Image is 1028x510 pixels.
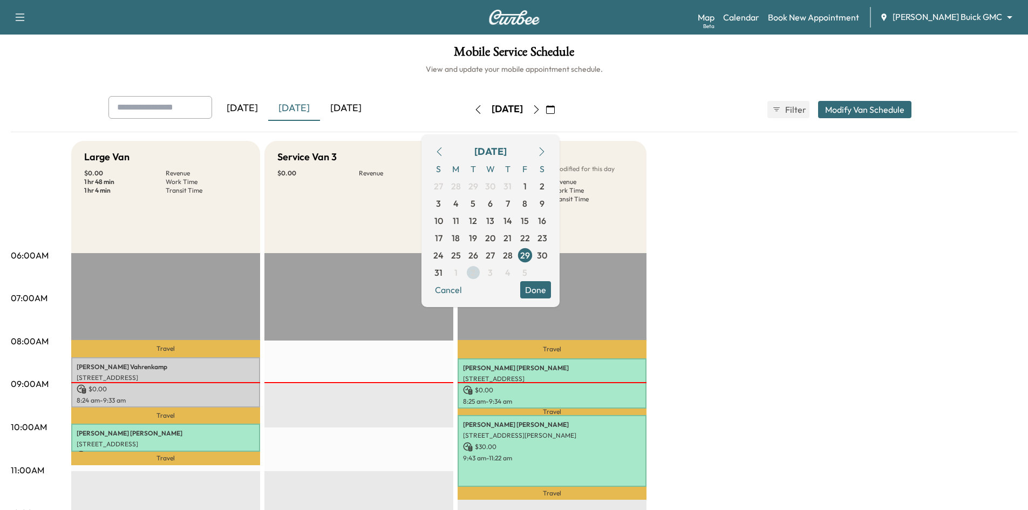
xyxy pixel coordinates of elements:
[458,409,646,415] p: Travel
[458,487,646,500] p: Travel
[463,431,641,440] p: [STREET_ADDRESS][PERSON_NAME]
[505,266,510,279] span: 4
[166,186,247,195] p: Transit Time
[463,442,641,452] p: $ 30.00
[785,103,805,116] span: Filter
[486,249,495,262] span: 27
[11,420,47,433] p: 10:00AM
[503,249,513,262] span: 28
[451,180,461,193] span: 28
[474,144,507,159] div: [DATE]
[84,169,166,178] p: $ 0.00
[516,160,534,178] span: F
[534,160,551,178] span: S
[463,385,641,395] p: $ 0.00
[77,373,255,382] p: [STREET_ADDRESS]
[552,186,634,195] p: Work Time
[492,103,523,116] div: [DATE]
[469,232,477,244] span: 19
[499,160,516,178] span: T
[503,232,512,244] span: 21
[277,169,359,178] p: $ 0.00
[522,197,527,210] span: 8
[359,169,440,178] p: Revenue
[320,96,372,121] div: [DATE]
[434,180,443,193] span: 27
[11,64,1017,74] h6: View and update your mobile appointment schedule.
[77,440,255,448] p: [STREET_ADDRESS]
[522,266,527,279] span: 5
[893,11,1002,23] span: [PERSON_NAME] Buick GMC
[506,197,510,210] span: 7
[471,197,475,210] span: 5
[488,266,493,279] span: 3
[166,169,247,178] p: Revenue
[521,214,529,227] span: 15
[77,451,255,460] p: $ 0.00
[768,11,859,24] a: Book New Appointment
[486,214,494,227] span: 13
[468,249,478,262] span: 26
[482,160,499,178] span: W
[485,180,495,193] span: 30
[485,232,495,244] span: 20
[11,45,1017,64] h1: Mobile Service Schedule
[540,197,544,210] span: 9
[520,281,551,298] button: Done
[451,249,461,262] span: 25
[454,266,458,279] span: 1
[468,180,478,193] span: 29
[84,178,166,186] p: 1 hr 48 min
[463,454,641,463] p: 9:43 am - 11:22 am
[452,232,460,244] span: 18
[552,195,634,203] p: Transit Time
[216,96,268,121] div: [DATE]
[503,180,512,193] span: 31
[703,22,714,30] div: Beta
[453,214,459,227] span: 11
[71,407,260,424] p: Travel
[458,340,646,358] p: Travel
[767,101,809,118] button: Filter
[552,178,634,186] p: Revenue
[520,232,530,244] span: 22
[11,464,44,477] p: 11:00AM
[277,149,337,165] h5: Service Van 3
[77,396,255,405] p: 8:24 am - 9:33 am
[77,363,255,371] p: [PERSON_NAME] Vahrenkamp
[698,11,714,24] a: MapBeta
[436,197,441,210] span: 3
[11,377,49,390] p: 09:00AM
[430,281,467,298] button: Cancel
[268,96,320,121] div: [DATE]
[430,160,447,178] span: S
[818,101,911,118] button: Modify Van Schedule
[447,160,465,178] span: M
[471,266,475,279] span: 2
[453,197,459,210] span: 4
[11,249,49,262] p: 06:00AM
[488,10,540,25] img: Curbee Logo
[77,429,255,438] p: [PERSON_NAME] [PERSON_NAME]
[463,397,641,406] p: 8:25 am - 9:34 am
[465,160,482,178] span: T
[77,384,255,394] p: $ 0.00
[503,214,512,227] span: 14
[469,214,477,227] span: 12
[434,214,443,227] span: 10
[723,11,759,24] a: Calendar
[538,214,546,227] span: 16
[11,291,47,304] p: 07:00AM
[71,452,260,465] p: Travel
[488,197,493,210] span: 6
[463,420,641,429] p: [PERSON_NAME] [PERSON_NAME]
[11,335,49,348] p: 08:00AM
[537,249,547,262] span: 30
[463,364,641,372] p: [PERSON_NAME] [PERSON_NAME]
[433,249,444,262] span: 24
[520,249,530,262] span: 29
[84,186,166,195] p: 1 hr 4 min
[523,180,527,193] span: 1
[434,266,442,279] span: 31
[540,180,544,193] span: 2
